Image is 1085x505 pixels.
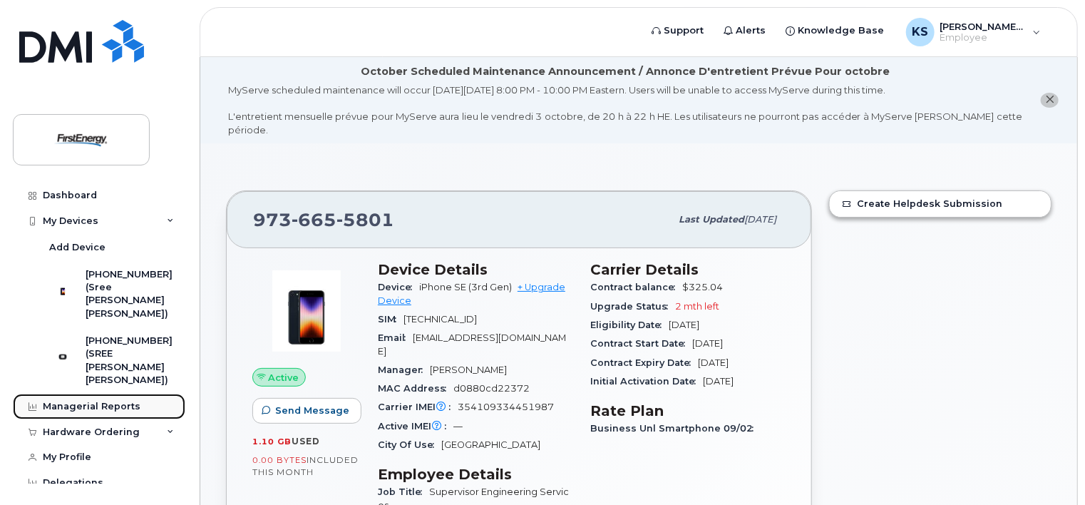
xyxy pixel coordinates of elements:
span: Business Unl Smartphone 09/02 [590,423,761,434]
span: Initial Activation Date [590,376,703,387]
span: Active [269,371,299,384]
span: [DATE] [744,214,776,225]
span: [EMAIL_ADDRESS][DOMAIN_NAME] [378,332,566,356]
span: Contract Start Date [590,338,692,349]
span: Device [378,282,419,292]
span: Upgrade Status [590,301,675,312]
span: [DATE] [698,357,729,368]
iframe: Messenger Launcher [1023,443,1074,494]
span: Job Title [378,486,429,497]
span: 5801 [336,209,394,230]
a: Create Helpdesk Submission [830,191,1051,217]
span: 2 mth left [675,301,719,312]
span: used [292,436,320,447]
span: 665 [292,209,336,230]
button: close notification [1041,93,1059,108]
span: City Of Use [378,439,441,450]
span: Email [378,332,413,343]
span: [GEOGRAPHIC_DATA] [441,439,540,450]
span: 354109334451987 [458,402,554,412]
span: 0.00 Bytes [252,455,307,465]
span: Active IMEI [378,421,453,432]
h3: Rate Plan [590,402,786,419]
div: MyServe scheduled maintenance will occur [DATE][DATE] 8:00 PM - 10:00 PM Eastern. Users will be u... [228,83,1022,136]
span: d0880cd22372 [453,383,530,394]
span: $325.04 [682,282,723,292]
span: [DATE] [692,338,723,349]
span: [DATE] [669,320,699,330]
span: Send Message [275,404,349,417]
h3: Device Details [378,261,573,278]
span: Contract balance [590,282,682,292]
span: Carrier IMEI [378,402,458,412]
span: SIM [378,314,403,325]
h3: Employee Details [378,466,573,483]
span: 1.10 GB [252,437,292,447]
h3: Carrier Details [590,261,786,278]
span: MAC Address [378,383,453,394]
span: [TECHNICAL_ID] [403,314,477,325]
span: Eligibility Date [590,320,669,330]
button: Send Message [252,398,361,424]
span: 973 [253,209,394,230]
span: Contract Expiry Date [590,357,698,368]
div: October Scheduled Maintenance Announcement / Annonce D'entretient Prévue Pour octobre [361,64,890,79]
span: — [453,421,463,432]
span: Manager [378,364,430,375]
span: included this month [252,454,359,478]
span: Last updated [679,214,744,225]
img: image20231002-3703462-1angbar.jpeg [264,268,349,354]
span: [PERSON_NAME] [430,364,507,375]
span: iPhone SE (3rd Gen) [419,282,512,292]
a: + Upgrade Device [378,282,565,305]
span: [DATE] [703,376,734,387]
